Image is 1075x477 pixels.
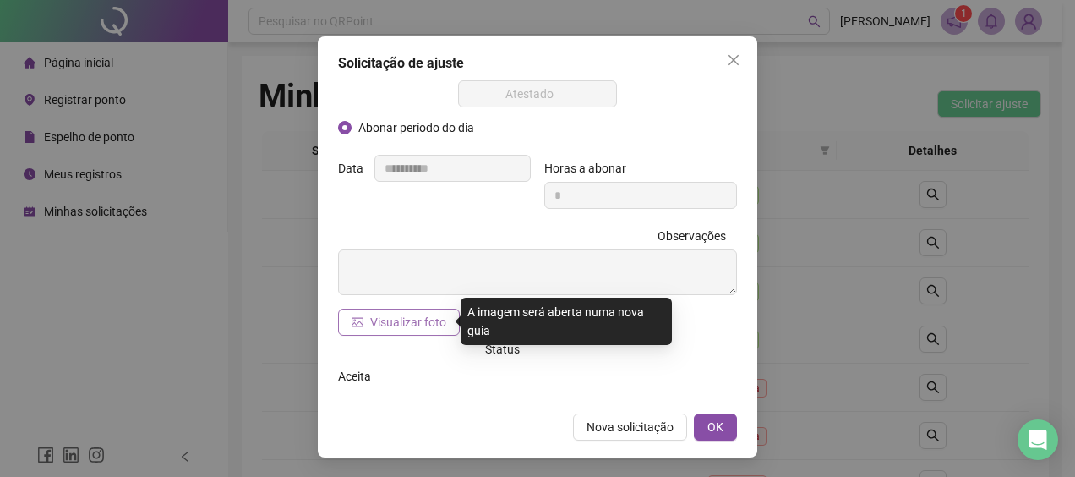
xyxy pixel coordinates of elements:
[338,309,460,336] button: Visualizar foto
[707,418,723,436] span: OK
[485,336,531,363] label: Status
[352,316,363,328] span: picture
[468,81,608,107] span: Atestado
[694,414,737,441] button: OK
[727,53,740,67] span: close
[544,155,637,182] label: Horas a abonar
[720,47,747,74] button: Close
[461,298,672,345] div: A imagem será aberta numa nova guia
[352,118,481,137] span: Abonar período do dia
[587,418,674,436] span: Nova solicitação
[338,53,737,74] div: Solicitação de ajuste
[1018,419,1058,460] div: Open Intercom Messenger
[370,313,446,332] span: Visualizar foto
[658,222,737,249] label: Observações
[573,414,687,441] button: Nova solicitação
[338,367,531,386] div: Aceita
[338,155,374,182] label: Data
